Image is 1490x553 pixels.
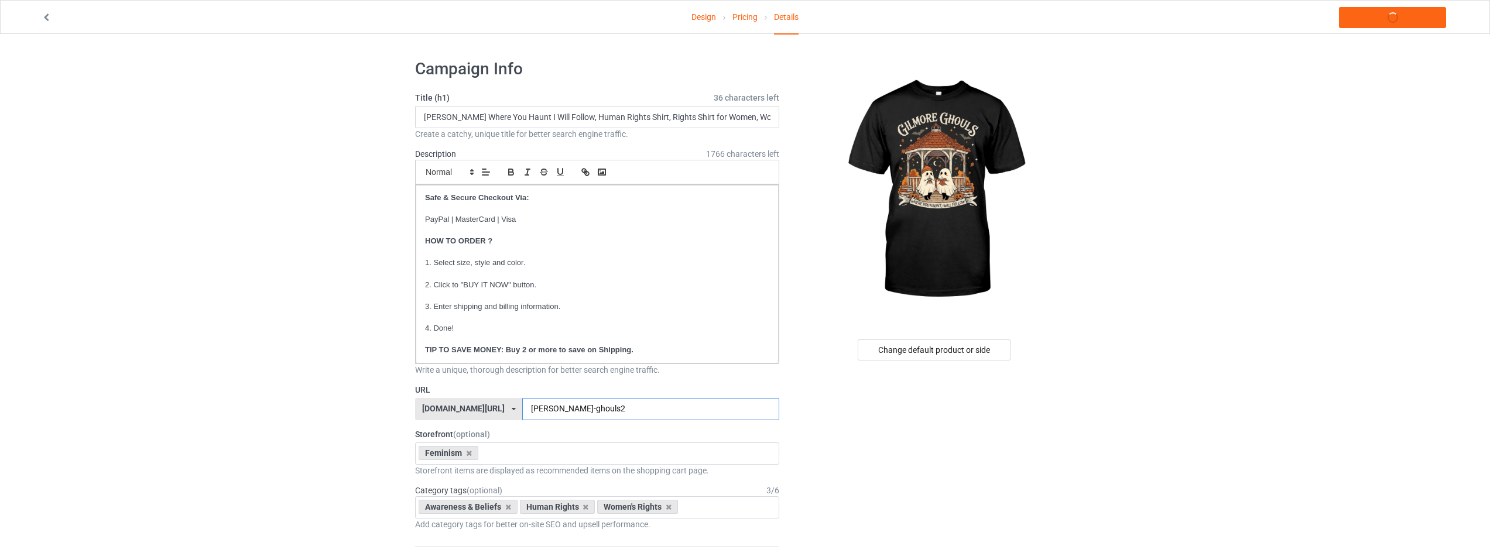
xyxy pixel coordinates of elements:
[422,404,505,413] div: [DOMAIN_NAME][URL]
[425,345,633,354] strong: TIP TO SAVE MONEY: Buy 2 or more to save on Shipping.
[714,92,779,104] span: 36 characters left
[415,428,779,440] label: Storefront
[415,149,456,159] label: Description
[415,485,502,496] label: Category tags
[774,1,799,35] div: Details
[419,446,478,460] div: Feminism
[706,148,779,160] span: 1766 characters left
[467,486,502,495] span: (optional)
[1339,7,1446,28] a: Launch campaign
[425,193,529,202] strong: Safe & Secure Checkout Via:
[425,257,769,269] p: 1. Select size, style and color.
[425,323,769,334] p: 4. Done!
[415,384,779,396] label: URL
[691,1,716,33] a: Design
[425,214,769,225] p: PayPal | MasterCard | Visa
[415,59,779,80] h1: Campaign Info
[520,500,595,514] div: Human Rights
[453,430,490,439] span: (optional)
[597,500,678,514] div: Women's Rights
[425,280,769,291] p: 2. Click to "BUY IT NOW" button.
[415,465,779,476] div: Storefront items are displayed as recommended items on the shopping cart page.
[415,364,779,376] div: Write a unique, thorough description for better search engine traffic.
[766,485,779,496] div: 3 / 6
[415,518,779,530] div: Add category tags for better on-site SEO and upsell performance.
[415,92,779,104] label: Title (h1)
[858,339,1011,360] div: Change default product or side
[415,128,779,140] div: Create a catchy, unique title for better search engine traffic.
[419,500,518,514] div: Awareness & Beliefs
[732,1,758,33] a: Pricing
[425,301,769,312] p: 3. Enter shipping and billing information.
[425,236,492,245] strong: HOW TO ORDER ?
